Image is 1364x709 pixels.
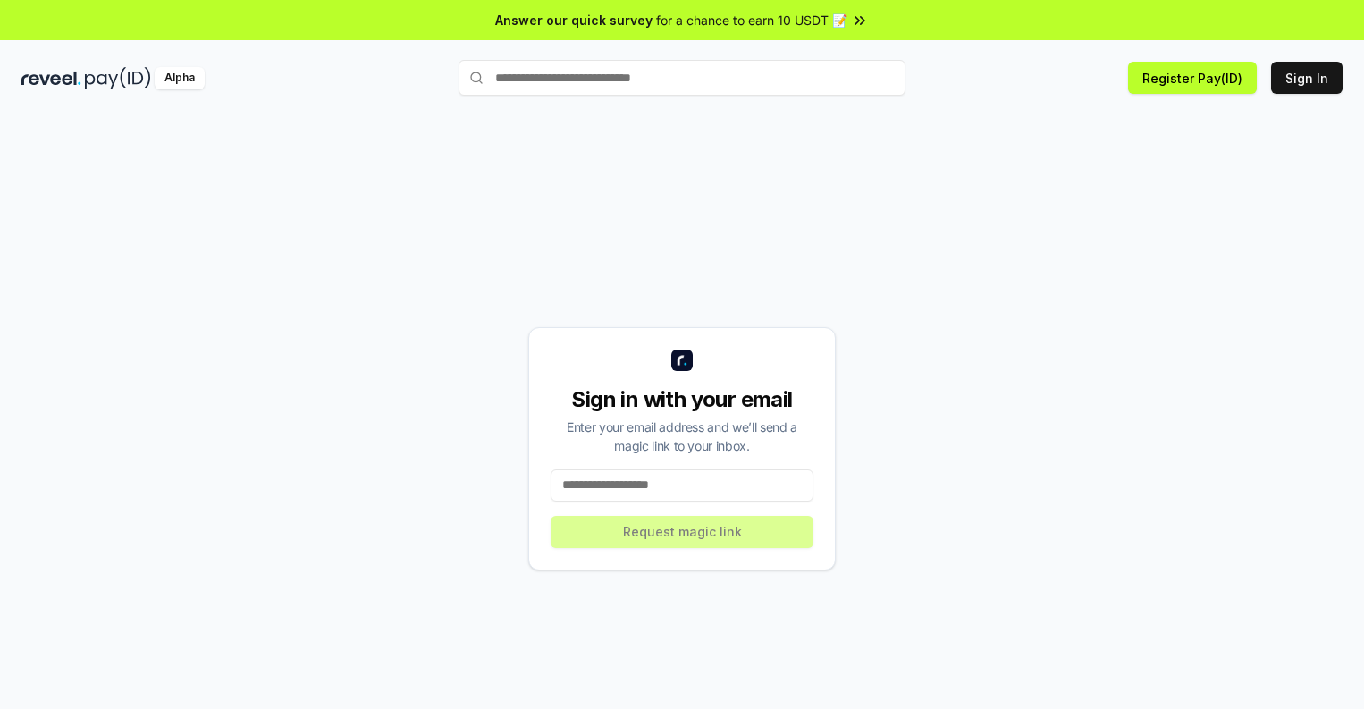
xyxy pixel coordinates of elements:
div: Enter your email address and we’ll send a magic link to your inbox. [551,418,813,455]
span: Answer our quick survey [495,11,653,30]
img: reveel_dark [21,67,81,89]
img: logo_small [671,350,693,371]
span: for a chance to earn 10 USDT 📝 [656,11,847,30]
div: Sign in with your email [551,385,813,414]
button: Register Pay(ID) [1128,62,1257,94]
button: Sign In [1271,62,1343,94]
div: Alpha [155,67,205,89]
img: pay_id [85,67,151,89]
